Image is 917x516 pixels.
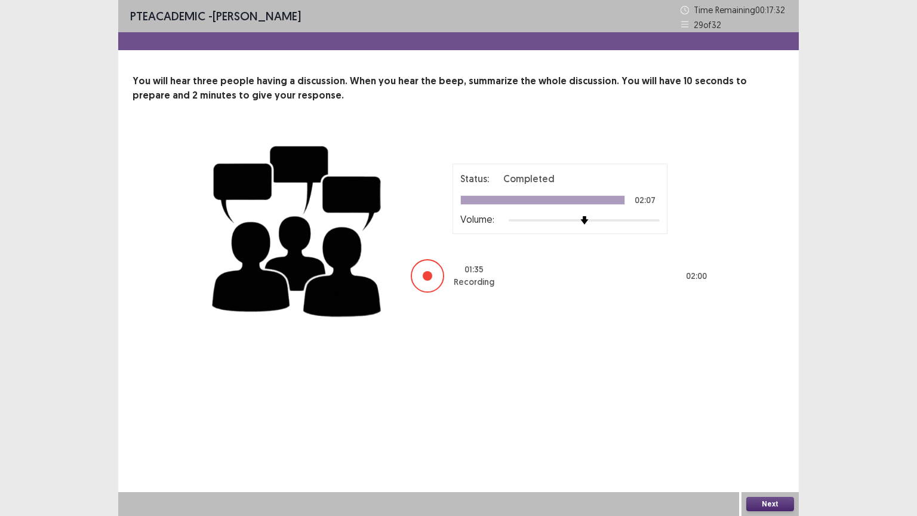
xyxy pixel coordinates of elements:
[454,276,494,288] p: Recording
[460,212,494,226] p: Volume:
[133,74,784,103] p: You will hear three people having a discussion. When you hear the beep, summarize the whole discu...
[208,131,387,327] img: group-discussion
[635,196,656,204] p: 02:07
[460,171,489,186] p: Status:
[130,7,301,25] p: - [PERSON_NAME]
[503,171,555,186] p: Completed
[130,8,205,23] span: PTE academic
[580,216,589,225] img: arrow-thumb
[694,19,721,31] p: 29 of 32
[686,270,707,282] p: 02 : 00
[746,497,794,511] button: Next
[464,263,484,276] p: 01 : 35
[694,4,787,16] p: Time Remaining 00 : 17 : 32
